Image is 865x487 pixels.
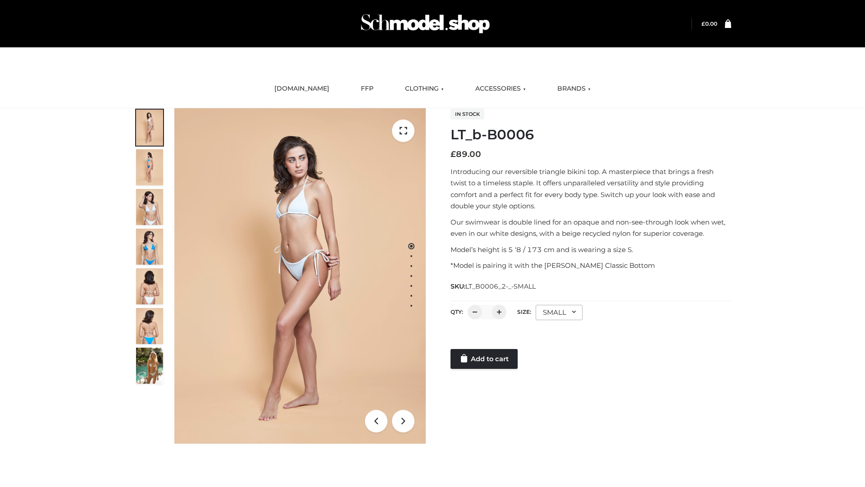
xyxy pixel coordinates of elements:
[551,79,597,99] a: BRANDS
[451,109,484,119] span: In stock
[136,268,163,304] img: ArielClassicBikiniTop_CloudNine_AzureSky_OW114ECO_7-scaled.jpg
[451,308,463,315] label: QTY:
[451,149,481,159] bdi: 89.00
[451,216,731,239] p: Our swimwear is double lined for an opaque and non-see-through look when wet, even in our white d...
[451,260,731,271] p: *Model is pairing it with the [PERSON_NAME] Classic Bottom
[136,189,163,225] img: ArielClassicBikiniTop_CloudNine_AzureSky_OW114ECO_3-scaled.jpg
[354,79,380,99] a: FFP
[451,244,731,256] p: Model’s height is 5 ‘8 / 173 cm and is wearing a size S.
[469,79,533,99] a: ACCESSORIES
[358,6,493,41] img: Schmodel Admin 964
[268,79,336,99] a: [DOMAIN_NAME]
[701,20,717,27] bdi: 0.00
[136,308,163,344] img: ArielClassicBikiniTop_CloudNine_AzureSky_OW114ECO_8-scaled.jpg
[136,149,163,185] img: ArielClassicBikiniTop_CloudNine_AzureSky_OW114ECO_2-scaled.jpg
[451,349,518,369] a: Add to cart
[451,281,537,292] span: SKU:
[701,20,717,27] a: £0.00
[398,79,451,99] a: CLOTHING
[451,127,731,143] h1: LT_b-B0006
[465,282,536,290] span: LT_B0006_2-_-SMALL
[136,110,163,146] img: ArielClassicBikiniTop_CloudNine_AzureSky_OW114ECO_1-scaled.jpg
[451,166,731,212] p: Introducing our reversible triangle bikini top. A masterpiece that brings a fresh twist to a time...
[536,305,583,320] div: SMALL
[451,149,456,159] span: £
[136,348,163,384] img: Arieltop_CloudNine_AzureSky2.jpg
[174,108,426,444] img: ArielClassicBikiniTop_CloudNine_AzureSky_OW114ECO_1
[136,229,163,265] img: ArielClassicBikiniTop_CloudNine_AzureSky_OW114ECO_4-scaled.jpg
[701,20,705,27] span: £
[517,308,531,315] label: Size:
